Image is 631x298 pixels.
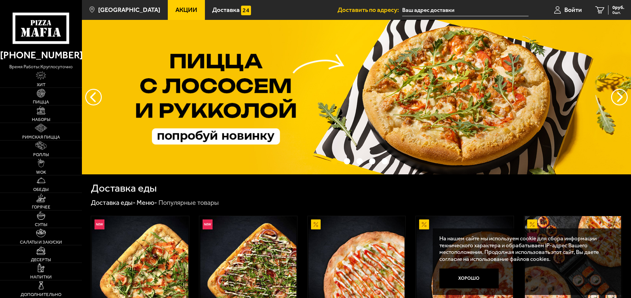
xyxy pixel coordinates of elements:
span: Салаты и закуски [20,240,62,244]
img: Акционный [311,219,321,229]
span: Супы [35,222,47,227]
span: Обеды [33,187,49,192]
span: Наборы [32,117,50,122]
span: Дополнительно [21,292,61,297]
span: WOK [36,170,46,174]
button: точки переключения [344,158,350,164]
h1: Доставка еды [91,183,157,194]
img: Новинка [203,219,213,229]
span: Войти [564,7,582,13]
span: Роллы [33,152,49,157]
span: Акции [175,7,197,13]
img: 15daf4d41897b9f0e9f617042186c801.svg [241,6,251,16]
p: На нашем сайте мы используем cookie для сбора информации технического характера и обрабатываем IP... [439,235,611,262]
span: [GEOGRAPHIC_DATA] [98,7,160,13]
span: Десерты [31,258,51,262]
span: 0 руб. [612,5,624,10]
span: Доставка [212,7,240,13]
img: Акционный [419,219,429,229]
button: точки переключения [369,158,375,164]
img: Акционный [527,219,537,229]
span: 0 шт. [612,11,624,15]
button: точки переключения [331,158,338,164]
button: точки переключения [382,158,388,164]
span: Пицца [33,100,49,104]
button: следующий [85,89,102,105]
span: Горячее [32,205,50,209]
span: Напитки [30,275,52,279]
button: предыдущий [611,89,628,105]
a: Доставка еды- [91,199,136,207]
div: Популярные товары [158,199,219,207]
span: Хит [37,83,45,87]
img: Новинка [95,219,104,229]
a: Меню- [137,199,157,207]
span: Римская пицца [22,135,60,139]
input: Ваш адрес доставки [402,4,529,16]
button: Хорошо [439,268,498,288]
span: Доставить по адресу: [338,7,402,13]
button: точки переключения [356,158,363,164]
